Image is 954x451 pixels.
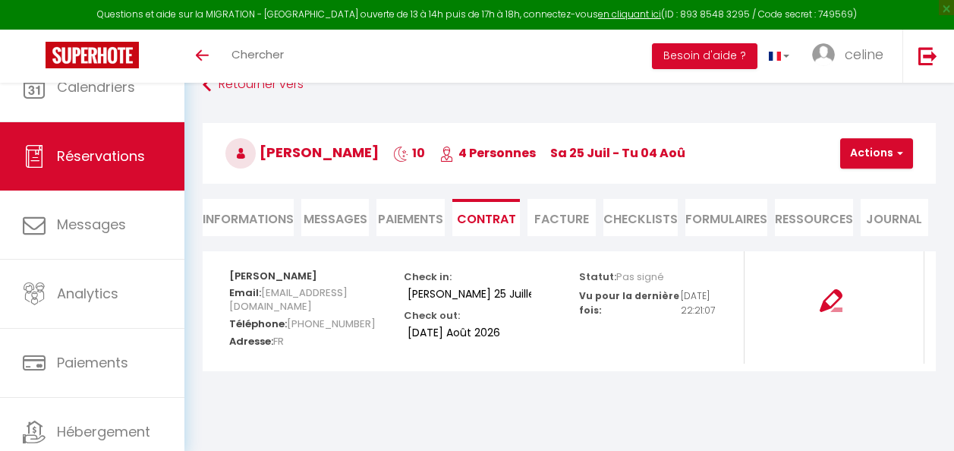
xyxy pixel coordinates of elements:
[231,46,284,62] span: Chercher
[304,210,367,228] span: Messages
[404,305,460,323] p: Check out:
[57,147,145,166] span: Réservations
[820,289,842,312] img: signing-contract
[229,317,287,331] strong: Téléphone:
[681,289,734,318] p: [DATE] 22:21:07
[376,199,444,236] li: Paiements
[527,199,595,236] li: Facture
[652,43,757,69] button: Besoin d'aide ?
[579,289,681,318] p: Vu pour la dernière fois:
[616,270,664,284] span: Pas signé
[812,43,835,66] img: ...
[57,284,118,303] span: Analytics
[220,30,295,83] a: Chercher
[229,282,348,317] span: [EMAIL_ADDRESS][DOMAIN_NAME]
[229,269,317,283] strong: [PERSON_NAME]
[861,199,928,236] li: Journal
[393,144,425,162] span: 10
[57,77,135,96] span: Calendriers
[57,215,126,234] span: Messages
[57,422,150,441] span: Hébergement
[918,46,937,65] img: logout
[439,144,536,162] span: 4 Personnes
[452,199,520,236] li: Contrat
[229,285,261,300] strong: Email:
[840,138,913,169] button: Actions
[57,353,128,372] span: Paiements
[273,330,284,352] span: FR
[229,334,273,348] strong: Adresse:
[801,30,902,83] a: ... celine
[603,199,678,236] li: CHECKLISTS
[775,199,853,236] li: Ressources
[845,45,883,64] span: celine
[579,266,664,284] p: Statut:
[550,144,685,162] span: Sa 25 Juil - Tu 04 Aoû
[404,266,452,284] p: Check in:
[287,313,376,335] span: [PHONE_NUMBER]
[46,42,139,68] img: Super Booking
[203,199,294,236] li: Informations
[203,71,936,99] a: Retourner vers
[685,199,767,236] li: FORMULAIRES
[598,8,661,20] a: en cliquant ici
[225,143,379,162] span: [PERSON_NAME]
